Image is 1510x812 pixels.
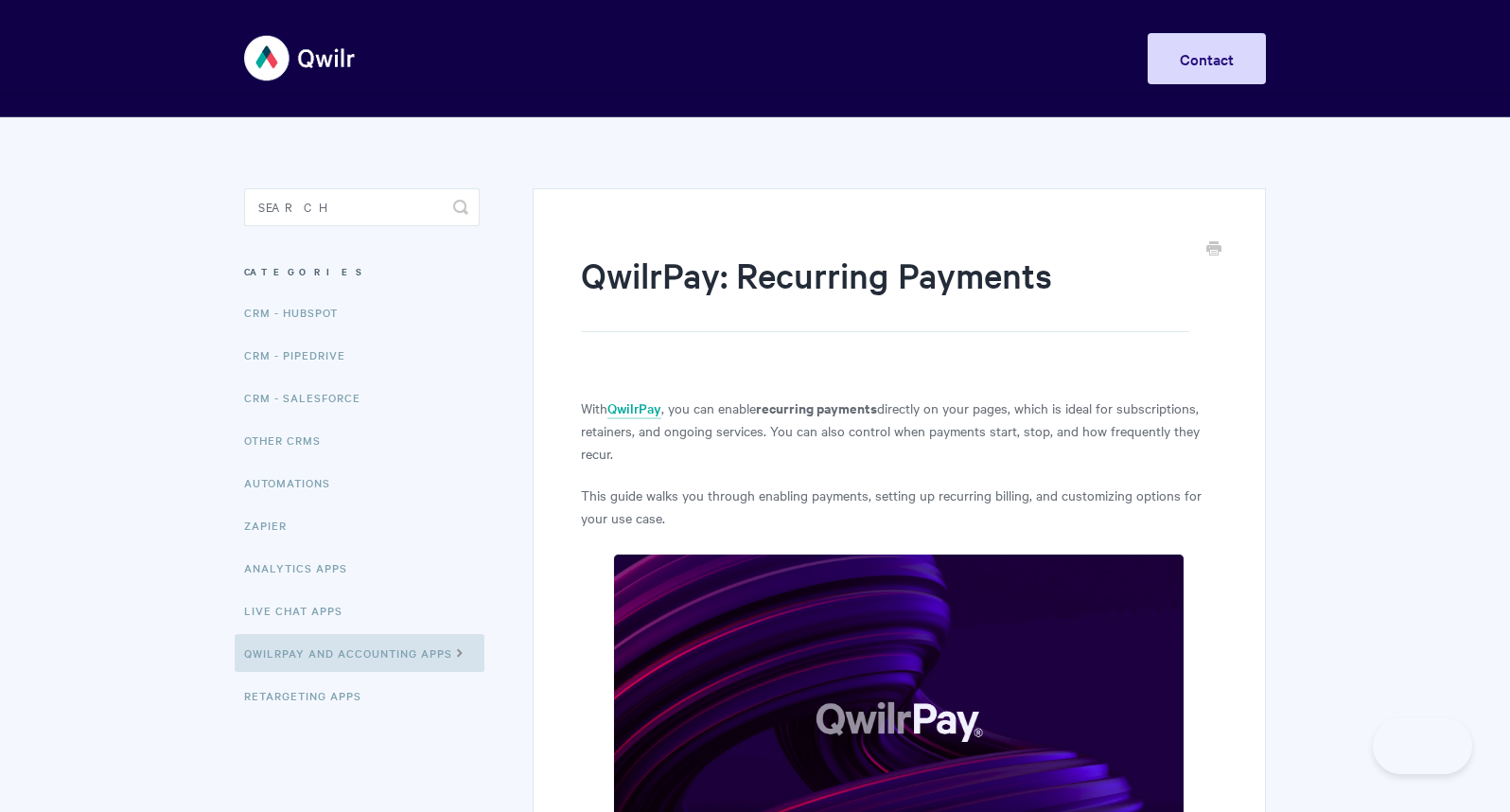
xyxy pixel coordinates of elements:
[1148,33,1266,84] a: Contact
[1373,717,1472,774] iframe: Toggle Customer Support
[244,677,376,715] a: Retargeting Apps
[244,255,480,289] h3: Categories
[581,251,1189,332] h1: QwilrPay: Recurring Payments
[581,397,1218,465] p: With , you can enable directly on your pages, which is ideal for subscriptions, retainers, and on...
[1206,239,1221,260] a: Print this Article
[244,188,480,226] input: Search
[244,591,357,629] a: Live Chat Apps
[244,464,344,502] a: Automations
[235,634,484,672] a: QwilrPay and Accounting Apps
[244,549,361,587] a: Analytics Apps
[244,336,360,374] a: CRM - Pipedrive
[607,398,661,419] a: QwilrPay
[756,397,877,417] strong: recurring payments
[244,23,357,94] img: Qwilr Help Center
[244,293,352,331] a: CRM - HubSpot
[244,421,335,459] a: Other CRMs
[244,379,375,416] a: CRM - Salesforce
[581,484,1218,529] p: This guide walks you through enabling payments, setting up recurring billing, and customizing opt...
[244,506,301,544] a: Zapier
